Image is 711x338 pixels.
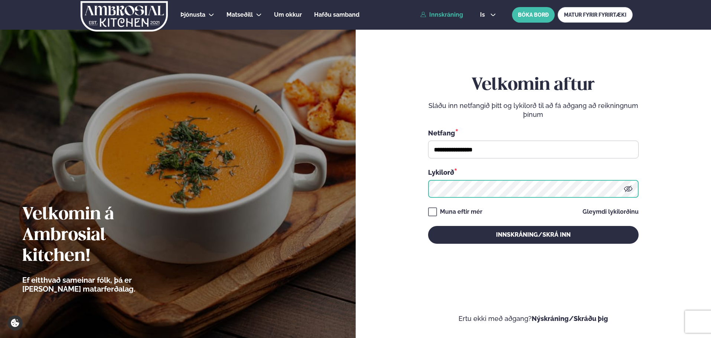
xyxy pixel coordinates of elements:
[428,226,639,244] button: Innskráning/Skrá inn
[180,11,205,18] span: Þjónusta
[532,315,608,322] a: Nýskráning/Skráðu þig
[314,10,359,19] a: Hafðu samband
[226,10,253,19] a: Matseðill
[512,7,555,23] button: BÓKA BORÐ
[22,204,176,267] h2: Velkomin á Ambrosial kitchen!
[428,128,639,138] div: Netfang
[274,11,302,18] span: Um okkur
[314,11,359,18] span: Hafðu samband
[226,11,253,18] span: Matseðill
[22,276,176,293] p: Ef eitthvað sameinar fólk, þá er [PERSON_NAME] matarferðalag.
[480,12,487,18] span: is
[558,7,633,23] a: MATUR FYRIR FYRIRTÆKI
[80,1,169,32] img: logo
[7,315,23,331] a: Cookie settings
[378,314,689,323] p: Ertu ekki með aðgang?
[428,101,639,119] p: Sláðu inn netfangið þitt og lykilorð til að fá aðgang að reikningnum þínum
[180,10,205,19] a: Þjónusta
[428,75,639,96] h2: Velkomin aftur
[583,209,639,215] a: Gleymdi lykilorðinu
[274,10,302,19] a: Um okkur
[420,12,463,18] a: Innskráning
[428,167,639,177] div: Lykilorð
[474,12,502,18] button: is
